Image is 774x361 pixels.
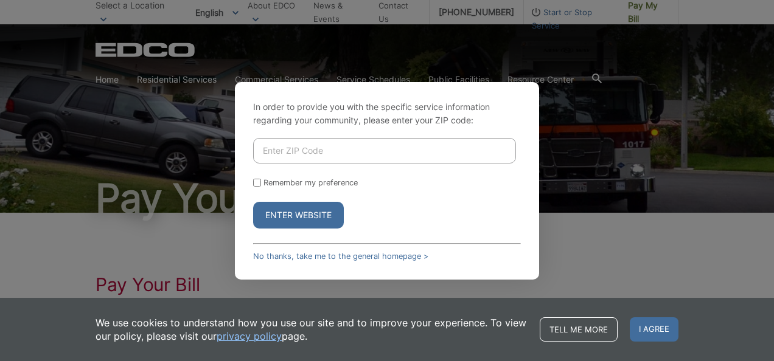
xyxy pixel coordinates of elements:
[217,329,282,343] a: privacy policy
[253,138,516,163] input: Enter ZIP Code
[253,252,428,261] a: No thanks, take me to the general homepage >
[253,100,521,127] p: In order to provide you with the specific service information regarding your community, please en...
[540,317,618,342] a: Tell me more
[96,316,528,343] p: We use cookies to understand how you use our site and to improve your experience. To view our pol...
[630,317,678,342] span: I agree
[253,202,344,229] button: Enter Website
[263,178,358,187] label: Remember my preference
